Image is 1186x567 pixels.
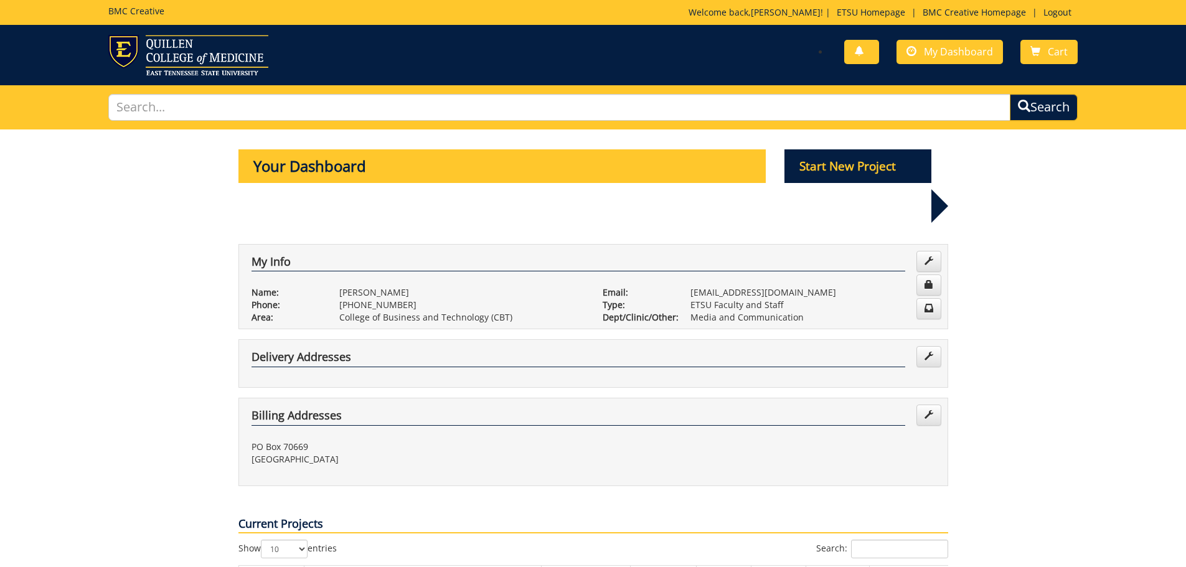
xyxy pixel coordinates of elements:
[252,311,321,324] p: Area:
[916,6,1032,18] a: BMC Creative Homepage
[108,94,1011,121] input: Search...
[916,405,941,426] a: Edit Addresses
[261,540,308,558] select: Showentries
[851,540,948,558] input: Search:
[252,441,584,453] p: PO Box 70669
[252,410,905,426] h4: Billing Addresses
[916,346,941,367] a: Edit Addresses
[924,45,993,59] span: My Dashboard
[603,311,672,324] p: Dept/Clinic/Other:
[339,311,584,324] p: College of Business and Technology (CBT)
[1048,45,1068,59] span: Cart
[252,453,584,466] p: [GEOGRAPHIC_DATA]
[252,256,905,272] h4: My Info
[690,311,935,324] p: Media and Communication
[784,161,931,173] a: Start New Project
[897,40,1003,64] a: My Dashboard
[916,274,941,296] a: Change Password
[339,299,584,311] p: [PHONE_NUMBER]
[339,286,584,299] p: [PERSON_NAME]
[1037,6,1078,18] a: Logout
[252,299,321,311] p: Phone:
[252,351,905,367] h4: Delivery Addresses
[603,299,672,311] p: Type:
[238,516,948,533] p: Current Projects
[1010,94,1078,121] button: Search
[238,540,337,558] label: Show entries
[784,149,931,183] p: Start New Project
[916,251,941,272] a: Edit Info
[108,6,164,16] h5: BMC Creative
[238,149,766,183] p: Your Dashboard
[689,6,1078,19] p: Welcome back, ! | | |
[252,286,321,299] p: Name:
[916,298,941,319] a: Change Communication Preferences
[603,286,672,299] p: Email:
[690,286,935,299] p: [EMAIL_ADDRESS][DOMAIN_NAME]
[831,6,911,18] a: ETSU Homepage
[751,6,821,18] a: [PERSON_NAME]
[816,540,948,558] label: Search:
[1020,40,1078,64] a: Cart
[108,35,268,75] img: ETSU logo
[690,299,935,311] p: ETSU Faculty and Staff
